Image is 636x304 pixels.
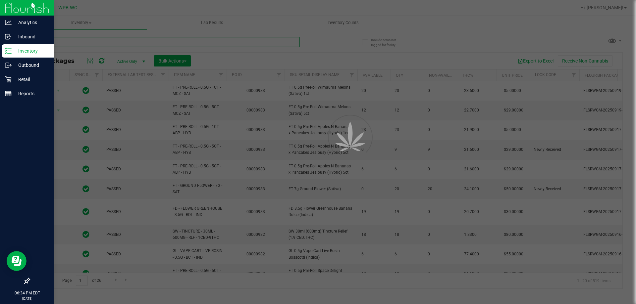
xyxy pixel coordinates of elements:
[12,19,51,26] p: Analytics
[12,61,51,69] p: Outbound
[5,33,12,40] inline-svg: Inbound
[12,75,51,83] p: Retail
[3,296,51,301] p: [DATE]
[12,90,51,98] p: Reports
[5,62,12,68] inline-svg: Outbound
[5,19,12,26] inline-svg: Analytics
[3,290,51,296] p: 06:34 PM EDT
[7,251,26,271] iframe: Resource center
[5,90,12,97] inline-svg: Reports
[12,47,51,55] p: Inventory
[5,48,12,54] inline-svg: Inventory
[5,76,12,83] inline-svg: Retail
[12,33,51,41] p: Inbound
